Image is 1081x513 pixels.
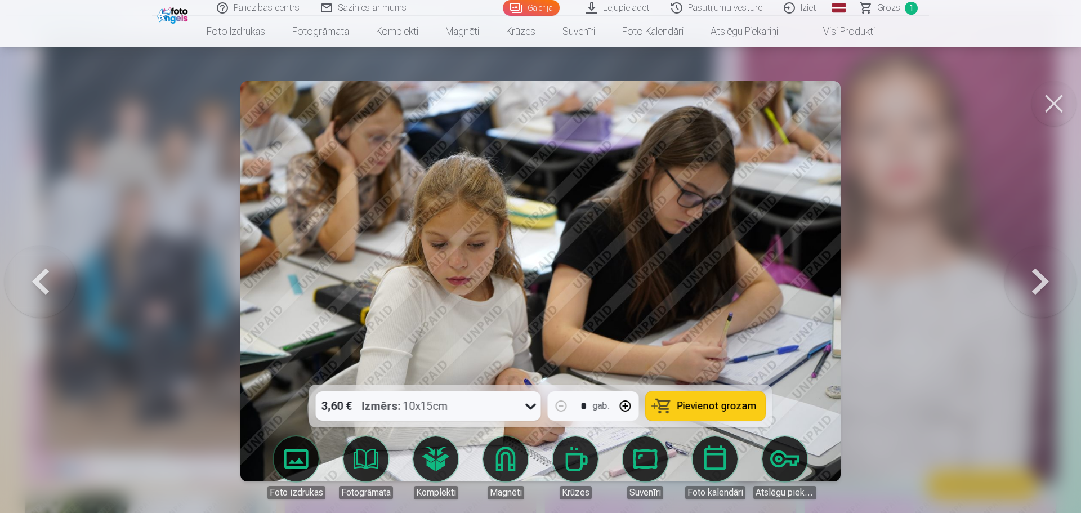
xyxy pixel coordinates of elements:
a: Foto izdrukas [193,16,279,47]
div: Komplekti [414,486,458,499]
a: Atslēgu piekariņi [753,436,816,499]
span: Grozs [877,1,900,15]
div: Magnēti [488,486,524,499]
span: Pievienot grozam [677,401,757,411]
div: Atslēgu piekariņi [753,486,816,499]
a: Krūzes [544,436,607,499]
div: 3,60 € [316,391,358,421]
span: 1 [905,2,918,15]
a: Atslēgu piekariņi [697,16,792,47]
a: Foto izdrukas [265,436,328,499]
a: Suvenīri [549,16,609,47]
div: Foto kalendāri [685,486,745,499]
div: Foto izdrukas [267,486,325,499]
div: gab. [593,399,610,413]
a: Fotogrāmata [334,436,397,499]
a: Magnēti [474,436,537,499]
a: Magnēti [432,16,493,47]
div: 10x15cm [362,391,448,421]
div: Krūzes [560,486,592,499]
a: Komplekti [404,436,467,499]
a: Komplekti [363,16,432,47]
button: Pievienot grozam [646,391,766,421]
div: Suvenīri [627,486,663,499]
a: Visi produkti [792,16,888,47]
a: Foto kalendāri [684,436,747,499]
div: Fotogrāmata [339,486,393,499]
strong: Izmērs : [362,398,401,414]
img: /fa1 [157,5,191,24]
a: Suvenīri [614,436,677,499]
a: Foto kalendāri [609,16,697,47]
a: Krūzes [493,16,549,47]
a: Fotogrāmata [279,16,363,47]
